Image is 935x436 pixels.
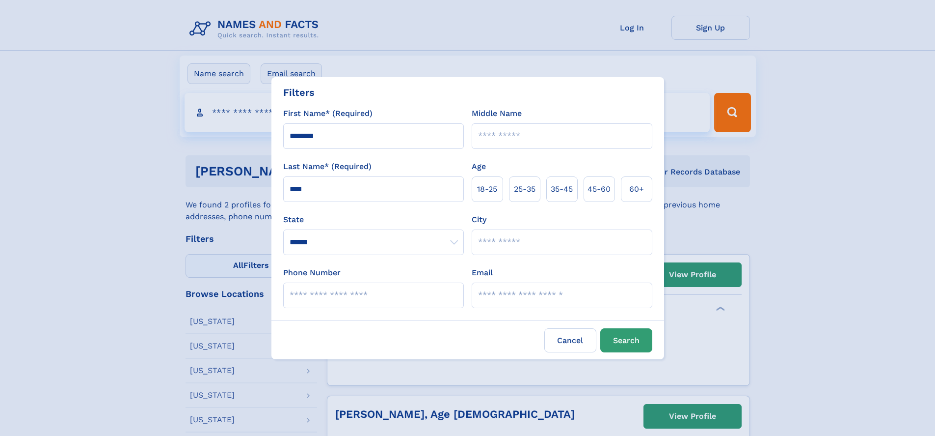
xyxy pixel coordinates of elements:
span: 45‑60 [588,183,611,195]
label: Age [472,161,486,173]
label: City [472,214,486,226]
label: Email [472,267,493,279]
button: Search [600,328,652,352]
label: Cancel [544,328,596,352]
label: Phone Number [283,267,341,279]
label: Middle Name [472,108,522,119]
span: 25‑35 [514,183,535,195]
div: Filters [283,85,315,100]
span: 60+ [629,183,644,195]
label: First Name* (Required) [283,108,373,119]
span: 35‑45 [551,183,573,195]
label: Last Name* (Required) [283,161,372,173]
span: 18‑25 [477,183,497,195]
label: State [283,214,464,226]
